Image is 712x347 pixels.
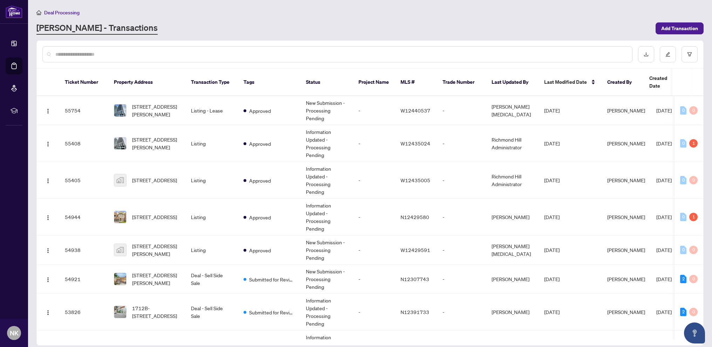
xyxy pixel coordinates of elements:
img: thumbnail-img [114,273,126,285]
td: 55754 [59,96,108,125]
th: Last Updated By [486,69,539,96]
span: Approved [249,140,271,148]
span: [STREET_ADDRESS][PERSON_NAME] [132,103,180,118]
td: [PERSON_NAME] [486,199,539,236]
span: Approved [249,177,271,184]
img: Logo [45,108,51,114]
td: Listing [185,162,238,199]
span: Approved [249,213,271,221]
div: 0 [689,246,698,254]
span: [PERSON_NAME] [607,309,645,315]
img: thumbnail-img [114,104,126,116]
img: Logo [45,215,51,220]
img: Logo [45,310,51,315]
span: W12435005 [400,177,430,183]
span: N12429580 [400,214,429,220]
span: [PERSON_NAME] [607,140,645,147]
div: 0 [689,106,698,115]
td: 54938 [59,236,108,265]
td: [PERSON_NAME] [486,265,539,294]
div: 0 [680,139,686,148]
td: - [437,236,486,265]
img: Logo [45,178,51,184]
td: - [353,96,395,125]
button: Logo [42,105,54,116]
span: [PERSON_NAME] [607,276,645,282]
td: - [353,265,395,294]
span: [STREET_ADDRESS][PERSON_NAME] [132,271,180,287]
td: - [437,96,486,125]
span: Last Modified Date [544,78,587,86]
button: Logo [42,175,54,186]
span: download [644,52,649,57]
div: 0 [689,308,698,316]
span: N12307743 [400,276,429,282]
span: Created Date [649,74,679,90]
td: 55405 [59,162,108,199]
div: 2 [680,275,686,283]
button: Open asap [684,322,705,343]
td: - [437,199,486,236]
span: [DATE] [656,309,672,315]
img: Logo [45,141,51,147]
span: [DATE] [544,247,560,253]
button: download [638,46,654,62]
td: New Submission - Processing Pending [300,236,353,265]
td: - [437,125,486,162]
span: Approved [249,107,271,115]
span: Deal Processing [44,9,80,16]
span: edit [665,52,670,57]
th: Last Modified Date [539,69,602,96]
span: Add Transaction [661,23,698,34]
button: Logo [42,138,54,149]
td: - [353,162,395,199]
a: [PERSON_NAME] - Transactions [36,22,158,35]
th: Project Name [353,69,395,96]
img: thumbnail-img [114,137,126,149]
td: 54921 [59,265,108,294]
td: [PERSON_NAME][MEDICAL_DATA] [486,236,539,265]
td: - [437,265,486,294]
div: 0 [680,213,686,221]
span: [DATE] [656,276,672,282]
th: MLS # [395,69,437,96]
span: W12435024 [400,140,430,147]
span: [DATE] [544,140,560,147]
div: 0 [680,176,686,184]
span: [DATE] [544,214,560,220]
img: Logo [45,248,51,253]
td: 54944 [59,199,108,236]
th: Status [300,69,353,96]
td: New Submission - Processing Pending [300,96,353,125]
td: Listing [185,236,238,265]
span: [STREET_ADDRESS][PERSON_NAME] [132,242,180,258]
span: [DATE] [544,309,560,315]
th: Property Address [108,69,185,96]
th: Trade Number [437,69,486,96]
span: W12440537 [400,107,430,114]
td: Information Updated - Processing Pending [300,199,353,236]
th: Created By [602,69,644,96]
div: 1 [689,139,698,148]
span: NK [10,328,19,338]
span: [DATE] [656,177,672,183]
button: Logo [42,306,54,318]
span: Submitted for Review [249,275,295,283]
td: - [437,162,486,199]
span: filter [687,52,692,57]
button: Logo [42,211,54,223]
span: [DATE] [656,140,672,147]
div: 0 [689,275,698,283]
span: [DATE] [656,214,672,220]
td: Information Updated - Processing Pending [300,294,353,331]
button: Logo [42,273,54,285]
span: 1712B-[STREET_ADDRESS] [132,304,180,320]
td: - [353,125,395,162]
button: Add Transaction [656,22,704,34]
div: 2 [680,308,686,316]
button: Logo [42,244,54,256]
img: thumbnail-img [114,306,126,318]
td: - [437,294,486,331]
span: [PERSON_NAME] [607,177,645,183]
div: 0 [680,246,686,254]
